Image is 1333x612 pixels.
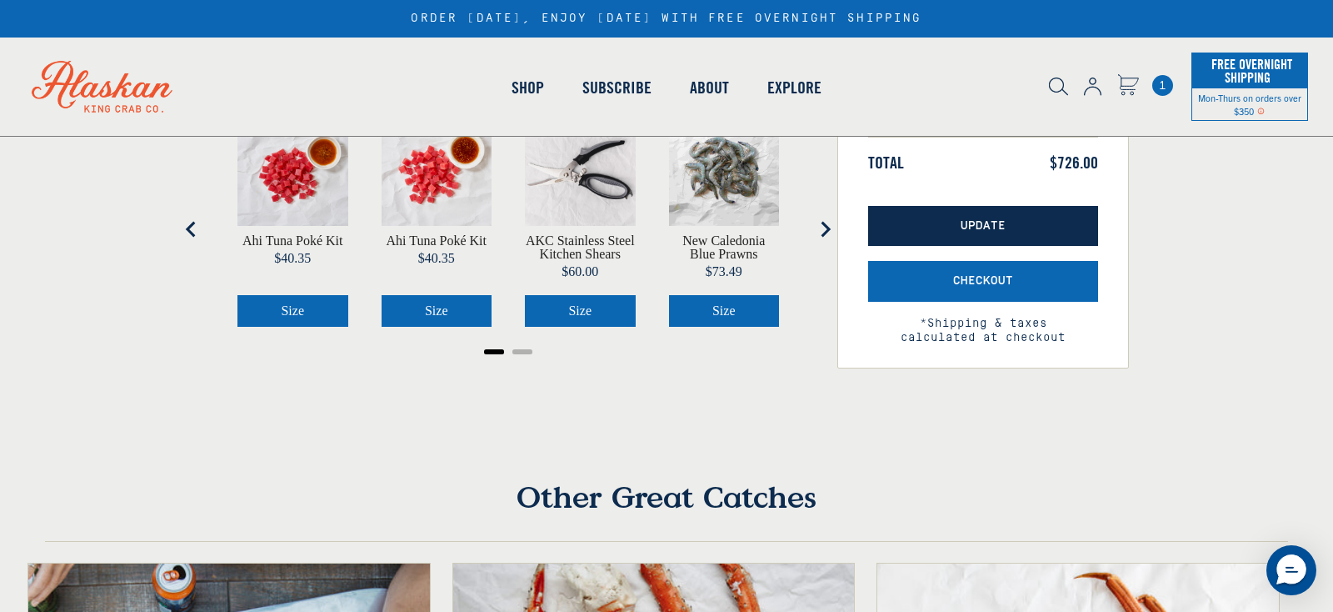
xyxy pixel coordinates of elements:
button: Select Ahi Tuna Poké Kit size [382,295,492,327]
span: Update [961,219,1006,233]
button: Update [868,206,1098,247]
span: *Shipping & taxes calculated at checkout [868,302,1098,345]
img: account [1084,78,1101,96]
span: Size [712,303,736,318]
span: $40.35 [418,251,455,265]
a: Shop [492,40,563,135]
span: $40.35 [274,251,311,265]
a: View Ahi Tuna Poké Kit [387,234,487,248]
span: 1 [1152,75,1173,96]
span: $60.00 [562,264,598,278]
div: product [508,98,652,344]
span: Size [568,303,592,318]
button: Select AKC Stainless Steel Kitchen Shears size [525,295,636,327]
span: Mon-Thurs on orders over $350 [1198,92,1301,117]
span: Free Overnight Shipping [1207,52,1292,90]
img: search [1049,78,1068,96]
img: Alaskan King Crab Co. logo [8,38,196,136]
div: Messenger Dummy Widget [1266,545,1316,595]
span: $73.49 [706,264,742,278]
h4: Other Great Catches [45,479,1289,542]
div: product [652,98,796,344]
a: Explore [748,40,841,135]
span: $726.00 [1050,153,1098,173]
button: Go to page 1 [484,349,504,354]
img: AKC Stainless Steel Kitchen Shears [525,115,636,226]
button: Go to page 2 [512,349,532,354]
ul: Select a slide to show [204,344,812,357]
a: View Ahi Tuna Poké Kit [242,234,342,248]
div: product [365,98,509,344]
a: Subscribe [563,40,671,135]
a: View New Caledonia Blue Prawns [669,234,780,261]
img: Caledonia blue prawns on parchment paper [669,115,780,226]
button: Go to last slide [175,213,208,246]
span: Size [281,303,304,318]
a: View AKC Stainless Steel Kitchen Shears [525,234,636,261]
div: product [221,98,365,344]
span: Shipping Notice Icon [1257,105,1265,117]
img: Ahi Tuna and wasabi sauce [237,115,348,226]
span: Checkout [953,274,1013,288]
img: Cubed ahi tuna and shoyu sauce [382,115,492,226]
button: Next slide [808,213,841,246]
a: Cart [1117,74,1139,98]
a: About [671,40,748,135]
button: Select New Caledonia Blue Prawns size [669,295,780,327]
span: Size [425,303,448,318]
span: Total [868,153,904,173]
div: ORDER [DATE], ENJOY [DATE] WITH FREE OVERNIGHT SHIPPING [411,12,921,26]
a: Cart [1152,75,1173,96]
button: Select Ahi Tuna Poké Kit size [237,295,348,327]
button: Checkout [868,261,1098,302]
